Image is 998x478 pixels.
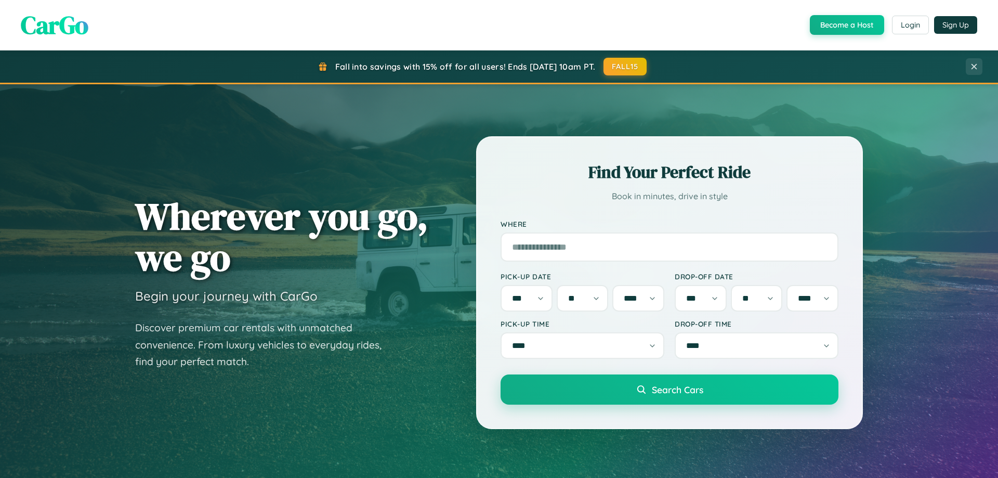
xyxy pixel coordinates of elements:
button: Sign Up [934,16,977,34]
p: Discover premium car rentals with unmatched convenience. From luxury vehicles to everyday rides, ... [135,319,395,370]
button: Login [892,16,929,34]
label: Drop-off Date [675,272,838,281]
button: Become a Host [810,15,884,35]
button: FALL15 [603,58,647,75]
label: Pick-up Date [501,272,664,281]
span: CarGo [21,8,88,42]
label: Drop-off Time [675,319,838,328]
p: Book in minutes, drive in style [501,189,838,204]
label: Pick-up Time [501,319,664,328]
span: Search Cars [652,384,703,395]
button: Search Cars [501,374,838,405]
label: Where [501,219,838,228]
h1: Wherever you go, we go [135,196,428,278]
h3: Begin your journey with CarGo [135,288,318,304]
h2: Find Your Perfect Ride [501,161,838,184]
span: Fall into savings with 15% off for all users! Ends [DATE] 10am PT. [335,61,596,72]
